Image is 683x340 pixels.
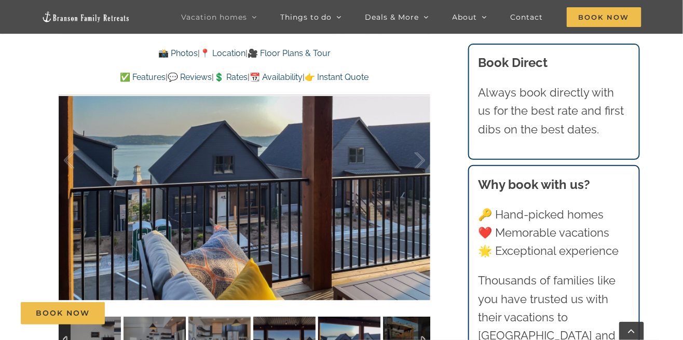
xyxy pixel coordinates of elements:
[479,175,630,194] h3: Why book with us?
[36,309,90,318] span: Book Now
[158,48,198,58] a: 📸 Photos
[248,48,331,58] a: 🎥 Floor Plans & Tour
[214,72,248,82] a: 💲 Rates
[365,13,419,21] span: Deals & More
[168,72,212,82] a: 💬 Reviews
[59,71,430,84] p: | | | |
[453,13,477,21] span: About
[21,302,105,324] a: Book Now
[305,72,369,82] a: 👉 Instant Quote
[567,7,641,27] span: Book Now
[479,84,630,139] p: Always book directly with us for the best rate and first dibs on the best dates.
[280,13,332,21] span: Things to do
[59,47,430,60] p: | |
[120,72,166,82] a: ✅ Features
[250,72,303,82] a: 📆 Availability
[42,11,130,23] img: Branson Family Retreats Logo
[511,13,543,21] span: Contact
[200,48,245,58] a: 📍 Location
[181,13,247,21] span: Vacation homes
[479,206,630,261] p: 🔑 Hand-picked homes ❤️ Memorable vacations 🌟 Exceptional experience
[479,55,548,70] b: Book Direct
